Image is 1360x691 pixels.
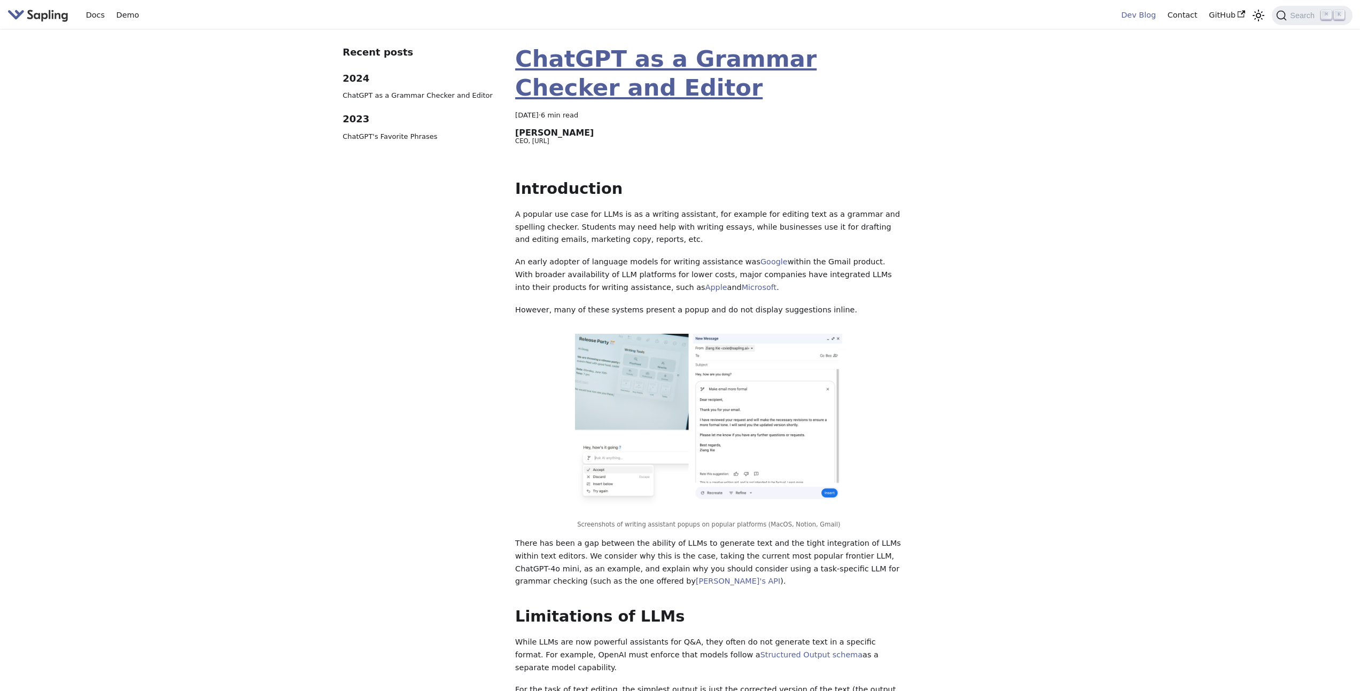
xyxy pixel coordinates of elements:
kbd: K [1334,10,1345,20]
a: GitHub [1203,7,1250,23]
p: However, many of these systems present a popup and do not display suggestions inline. [515,304,902,317]
p: An early adopter of language models for writing assistance was within the Gmail product. With bro... [515,256,902,294]
figcaption: Screenshots of writing assistant popups on popular platforms (MacOS, Notion, Gmail) [537,520,881,530]
h3: 2024 [343,73,500,85]
img: Sapling.ai [7,7,68,23]
small: CEO, Sapling.ai [515,137,549,145]
time: [DATE] [515,111,539,119]
a: Contact [1162,7,1203,23]
a: Sapling.ai [7,7,72,23]
kbd: ⌘ [1321,10,1332,20]
a: Structured Output schema [760,650,862,659]
a: Dev Blog [1115,7,1161,23]
nav: Blog recent posts navigation [343,44,500,150]
p: A popular use case for LLMs is as a writing assistant, for example for editing text as a grammar ... [515,208,902,246]
p: While LLMs are now powerful assistants for Q&A, they often do not generate text in a specific for... [515,636,902,674]
button: Search (Command+K) [1272,6,1352,25]
a: Demo [111,7,145,23]
h3: 2023 [343,113,500,125]
span: [PERSON_NAME] [515,129,594,137]
button: Switch between dark and light mode (currently light mode) [1251,7,1266,23]
p: There has been a gap between the ability of LLMs to generate text and the tight integration of LL... [515,537,902,588]
div: · 6 min read [515,109,902,121]
a: ChatGPT as a Grammar Checker and Editor [515,45,817,101]
h2: Introduction [515,179,902,199]
img: Screenshots of writing assistant popups on popular platforms (MacOS, Notion, Gmail) [575,334,842,508]
a: Google [760,257,788,266]
h2: Limitations of LLMs [515,607,902,626]
a: ChatGPT's Favorite Phrases [343,131,500,142]
a: ChatGPT as a Grammar Checker and Editor [343,90,500,101]
div: Recent posts [343,44,500,60]
a: Microsoft [742,283,777,292]
span: Search [1287,11,1321,20]
a: Apple [705,283,727,292]
a: [PERSON_NAME]'s API [696,577,780,585]
a: Docs [80,7,111,23]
